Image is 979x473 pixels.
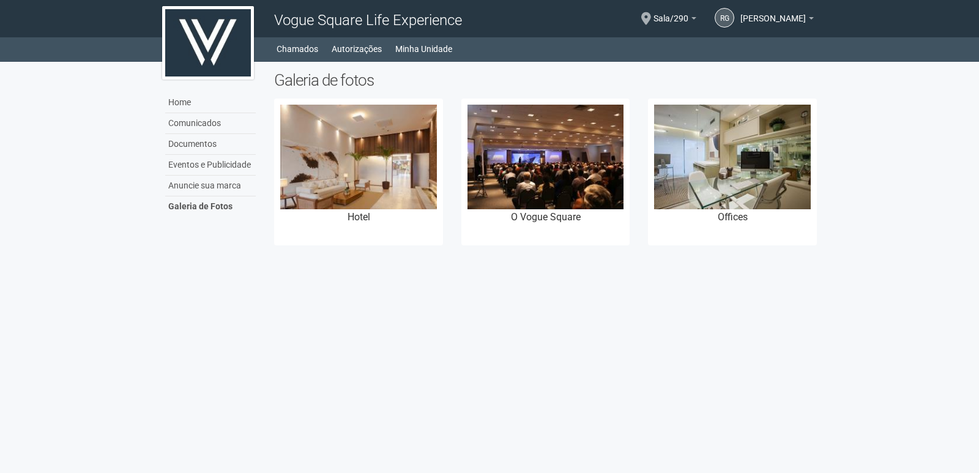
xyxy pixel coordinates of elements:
[740,2,806,23] span: RENATO GOMES DA SILVA
[165,196,256,217] a: Galeria de Fotos
[467,105,624,209] img: bec08f20-29b2-46f2-8611-1ab91b45030d
[165,113,256,134] a: Comunicados
[648,99,817,245] a: Offices
[395,40,452,58] a: Minha Unidade
[274,12,462,29] span: Vogue Square Life Experience
[277,40,318,58] a: Chamados
[280,105,437,209] img: 1ba85157-84f3-4b61-8ad8-6c33581baeec
[461,99,630,245] a: O Vogue Square
[165,92,256,113] a: Home
[274,99,443,245] a: Hotel
[654,105,811,209] img: 7f9e52b9-5fa4-4f47-aec1-747bd243ef03
[332,40,382,58] a: Autorizações
[715,8,734,28] a: RG
[165,155,256,176] a: Eventos e Publicidade
[740,15,814,25] a: [PERSON_NAME]
[653,15,696,25] a: Sala/290
[165,134,256,155] a: Documentos
[467,212,624,222] h3: O Vogue Square
[280,212,437,222] h3: Hotel
[274,71,817,89] h2: Galeria de fotos
[654,212,811,222] h3: Offices
[653,2,688,23] span: Sala/290
[162,6,254,80] img: logo.jpg
[165,176,256,196] a: Anuncie sua marca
